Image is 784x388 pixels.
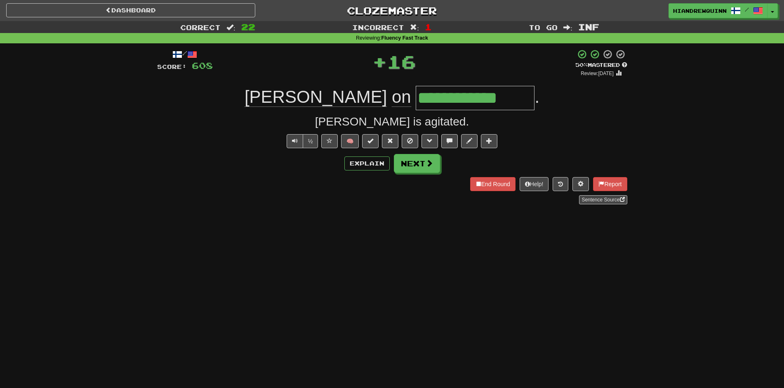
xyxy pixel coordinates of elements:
[285,134,318,148] div: Text-to-speech controls
[441,134,458,148] button: Discuss sentence (alt+u)
[157,114,627,130] div: [PERSON_NAME] is agitated.
[341,134,359,148] button: 🧠
[321,134,338,148] button: Favorite sentence (alt+f)
[268,3,517,18] a: Clozemaster
[382,134,398,148] button: Reset to 0% Mastered (alt+r)
[593,177,627,191] button: Report
[563,24,572,31] span: :
[470,177,516,191] button: End Round
[157,49,213,59] div: /
[392,87,411,107] span: on
[575,62,627,69] div: Mastered
[287,134,303,148] button: Play sentence audio (ctl+space)
[344,156,390,170] button: Explain
[421,134,438,148] button: Grammar (alt+g)
[534,87,539,106] span: .
[180,23,221,31] span: Correct
[381,35,428,41] strong: Fluency Fast Track
[387,51,416,72] span: 16
[481,134,497,148] button: Add to collection (alt+a)
[575,62,588,68] span: 50 %
[245,87,387,107] span: [PERSON_NAME]
[745,7,749,12] span: /
[402,134,418,148] button: Ignore sentence (alt+i)
[362,134,379,148] button: Set this sentence to 100% Mastered (alt+m)
[579,195,627,204] a: Sentence Source
[553,177,568,191] button: Round history (alt+y)
[226,24,235,31] span: :
[461,134,478,148] button: Edit sentence (alt+d)
[669,3,768,18] a: hiAndrewQuinn /
[673,7,727,14] span: hiAndrewQuinn
[303,134,318,148] button: ½
[581,71,614,76] small: Review: [DATE]
[192,60,213,71] span: 608
[520,177,549,191] button: Help!
[410,24,419,31] span: :
[6,3,255,17] a: Dashboard
[578,22,599,32] span: Inf
[241,22,255,32] span: 22
[372,49,387,74] span: +
[529,23,558,31] span: To go
[394,154,440,173] button: Next
[157,63,187,70] span: Score:
[352,23,404,31] span: Incorrect
[425,22,432,32] span: 1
